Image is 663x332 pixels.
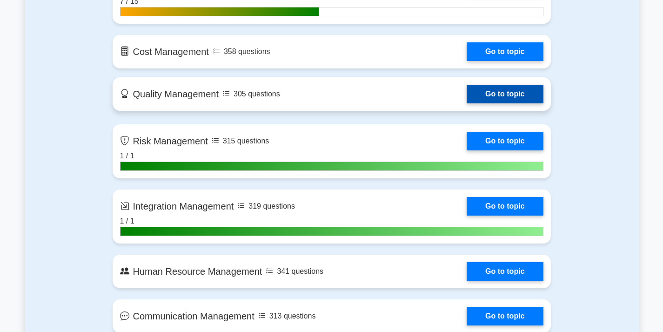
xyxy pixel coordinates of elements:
[467,42,543,61] a: Go to topic
[467,262,543,281] a: Go to topic
[467,85,543,103] a: Go to topic
[467,197,543,216] a: Go to topic
[467,307,543,325] a: Go to topic
[467,132,543,150] a: Go to topic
